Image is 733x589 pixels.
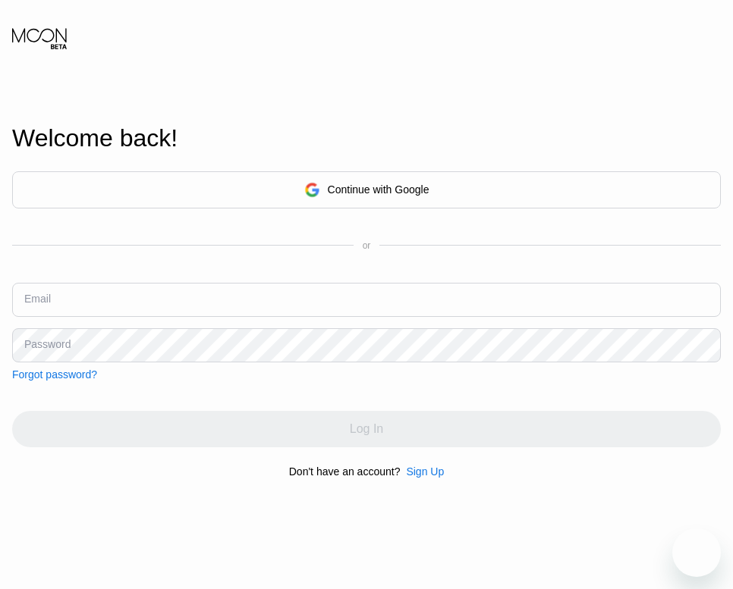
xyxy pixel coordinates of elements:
div: Continue with Google [328,183,429,196]
div: Welcome back! [12,124,721,152]
div: Continue with Google [12,171,721,208]
div: Sign Up [400,465,444,478]
div: or [363,240,371,251]
div: Forgot password? [12,368,97,381]
div: Email [24,293,51,305]
div: Don't have an account? [289,465,401,478]
div: Sign Up [406,465,444,478]
iframe: Button to launch messaging window [672,528,721,577]
div: Password [24,338,71,350]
